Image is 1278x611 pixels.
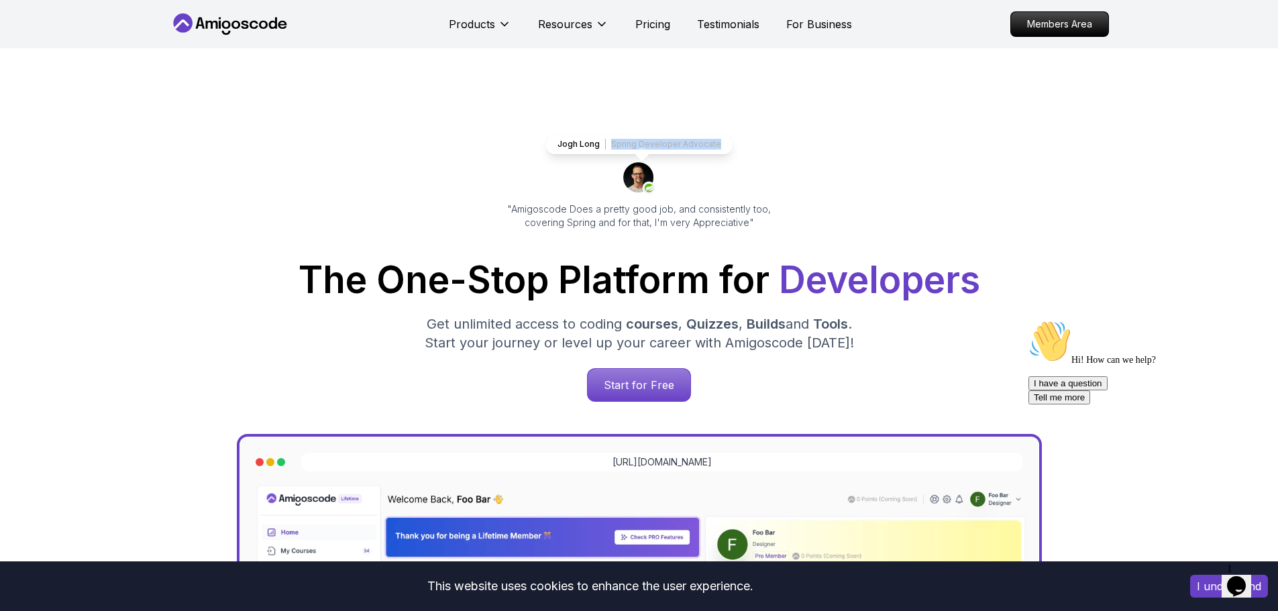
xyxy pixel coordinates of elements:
[611,139,721,150] p: Spring Developer Advocate
[623,162,655,195] img: josh long
[538,16,608,43] button: Resources
[786,16,852,32] a: For Business
[635,16,670,32] a: Pricing
[5,5,247,90] div: 👋Hi! How can we help?I have a questionTell me more
[414,315,865,352] p: Get unlimited access to coding , , and . Start your journey or level up your career with Amigosco...
[10,571,1170,601] div: This website uses cookies to enhance the user experience.
[489,203,790,229] p: "Amigoscode Does a pretty good job, and consistently too, covering Spring and for that, I'm very ...
[686,316,739,332] span: Quizzes
[449,16,511,43] button: Products
[779,258,980,302] span: Developers
[747,316,786,332] span: Builds
[1010,11,1109,37] a: Members Area
[1190,575,1268,598] button: Accept cookies
[5,62,85,76] button: I have a question
[613,455,712,469] a: [URL][DOMAIN_NAME]
[587,368,691,402] a: Start for Free
[626,316,678,332] span: courses
[1011,12,1108,36] p: Members Area
[697,16,759,32] a: Testimonials
[5,76,67,90] button: Tell me more
[449,16,495,32] p: Products
[1023,315,1265,551] iframe: chat widget
[557,139,600,150] p: Jogh Long
[180,262,1098,298] h1: The One-Stop Platform for
[5,40,133,50] span: Hi! How can we help?
[5,5,48,48] img: :wave:
[588,369,690,401] p: Start for Free
[538,16,592,32] p: Resources
[1222,557,1265,598] iframe: chat widget
[813,316,848,332] span: Tools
